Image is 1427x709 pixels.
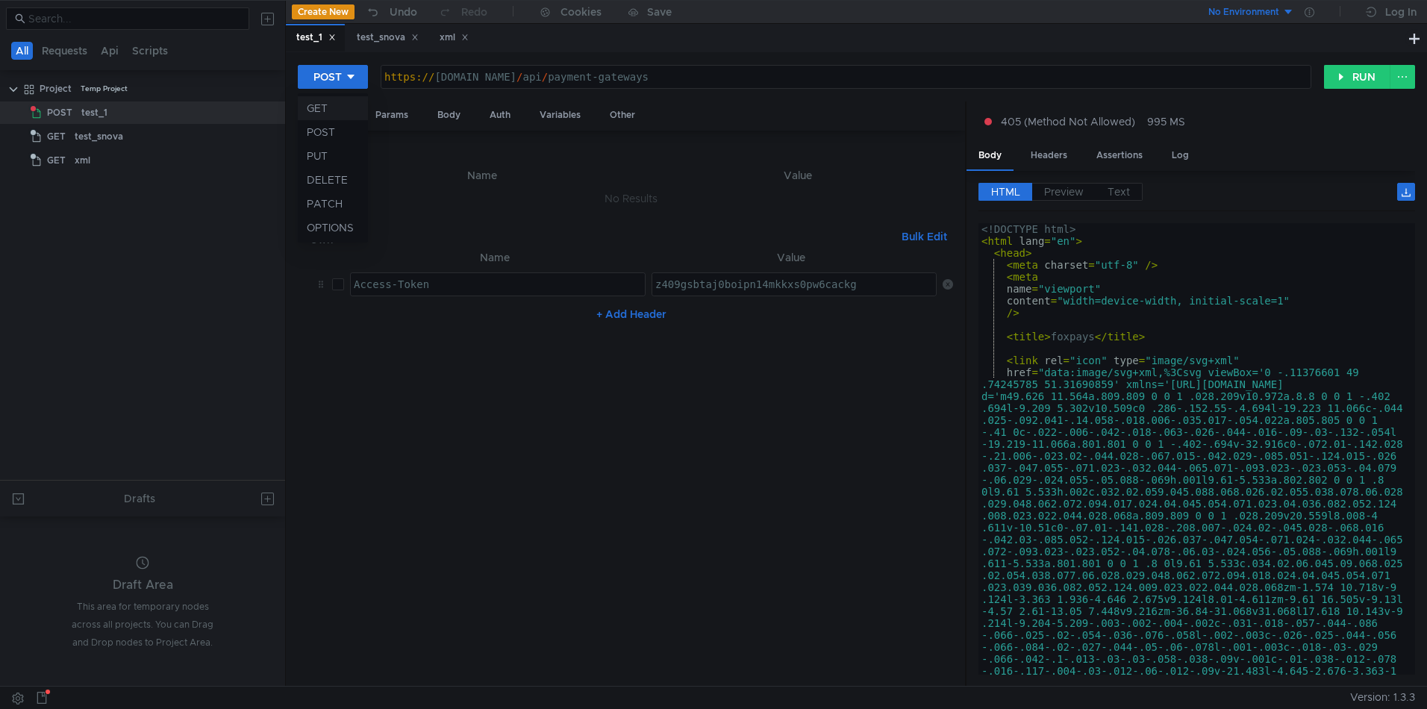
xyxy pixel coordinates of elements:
li: DELETE [298,168,368,192]
li: GET [298,96,368,120]
li: POST [298,120,368,144]
li: PUT [298,144,368,168]
li: OPTIONS [298,216,368,240]
li: PATCH [298,192,368,216]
